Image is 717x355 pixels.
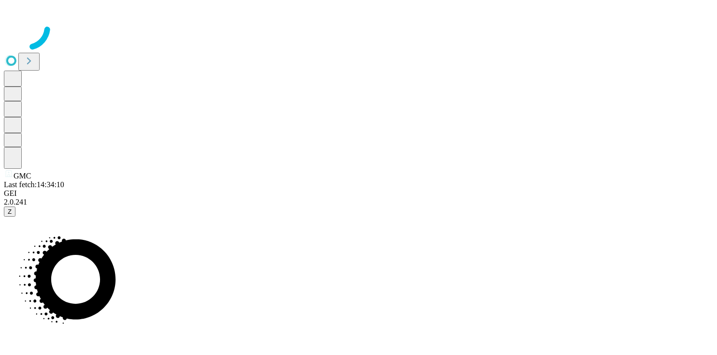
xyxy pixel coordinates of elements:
div: GEI [4,189,713,198]
div: 2.0.241 [4,198,713,207]
span: GMC [14,172,31,180]
span: Z [8,208,12,215]
button: Z [4,207,15,217]
span: Last fetch: 14:34:10 [4,180,64,189]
